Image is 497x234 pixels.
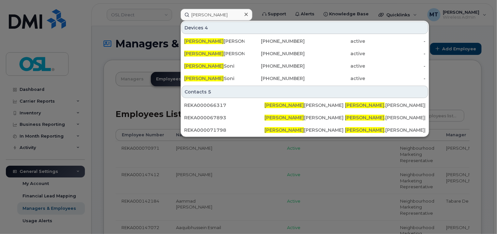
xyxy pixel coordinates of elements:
[184,114,265,121] div: REKA000067893
[184,63,224,69] span: [PERSON_NAME]
[305,38,365,44] div: active
[305,63,365,69] div: active
[345,114,425,121] div: .[PERSON_NAME][EMAIL_ADDRESS][DOMAIN_NAME]
[182,99,428,111] a: REKA000066317[PERSON_NAME][PERSON_NAME][PERSON_NAME].[PERSON_NAME][EMAIL_ADDRESS][DOMAIN_NAME]
[182,124,428,136] a: REKA000071798[PERSON_NAME][PERSON_NAME][PERSON_NAME].[PERSON_NAME][EMAIL_ADDRESS][DOMAIN_NAME]
[184,75,224,81] span: [PERSON_NAME]
[182,73,428,84] a: [PERSON_NAME]Soni[PHONE_NUMBER]active-
[345,102,385,108] span: [PERSON_NAME]
[265,102,345,109] div: [PERSON_NAME]
[184,75,245,82] div: Soni
[184,38,224,44] span: [PERSON_NAME]
[205,25,208,31] span: 4
[182,35,428,47] a: [PERSON_NAME][PERSON_NAME][PHONE_NUMBER]active-
[265,115,304,121] span: [PERSON_NAME]
[265,102,304,108] span: [PERSON_NAME]
[345,127,385,133] span: [PERSON_NAME]
[345,127,425,133] div: .[PERSON_NAME][EMAIL_ADDRESS][DOMAIN_NAME]
[345,115,385,121] span: [PERSON_NAME]
[265,114,345,121] div: [PERSON_NAME]
[265,127,345,133] div: [PERSON_NAME]
[184,50,245,57] div: [PERSON_NAME]
[184,102,265,109] div: REKA000066317
[365,75,425,82] div: -
[245,50,305,57] div: [PHONE_NUMBER]
[265,127,304,133] span: [PERSON_NAME]
[184,51,224,57] span: [PERSON_NAME]
[305,75,365,82] div: active
[182,86,428,98] div: Contacts
[245,63,305,69] div: [PHONE_NUMBER]
[182,60,428,72] a: [PERSON_NAME]Soni[PHONE_NUMBER]active-
[345,102,425,109] div: .[PERSON_NAME][EMAIL_ADDRESS][DOMAIN_NAME]
[182,112,428,124] a: REKA000067893[PERSON_NAME][PERSON_NAME][PERSON_NAME].[PERSON_NAME][EMAIL_ADDRESS][DOMAIN_NAME]
[365,63,425,69] div: -
[182,22,428,34] div: Devices
[184,127,265,133] div: REKA000071798
[245,38,305,44] div: [PHONE_NUMBER]
[208,89,211,95] span: 5
[305,50,365,57] div: active
[182,48,428,59] a: [PERSON_NAME][PERSON_NAME][PHONE_NUMBER]active-
[245,75,305,82] div: [PHONE_NUMBER]
[365,38,425,44] div: -
[365,50,425,57] div: -
[184,38,245,44] div: [PERSON_NAME]
[184,63,245,69] div: Soni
